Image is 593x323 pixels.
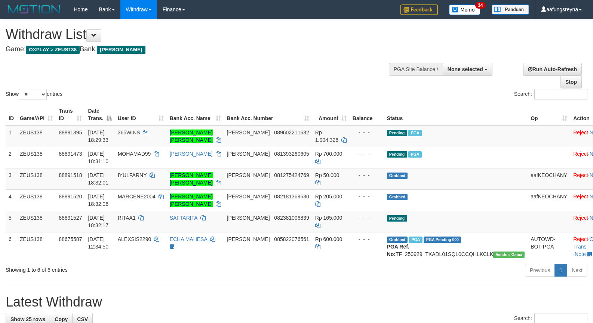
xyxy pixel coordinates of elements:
td: TF_250929_TXADL01SQL0CCQHLKCLK [384,232,528,261]
span: PGA Pending [424,237,461,243]
a: 1 [554,264,567,277]
span: 34 [475,2,485,9]
td: 5 [6,211,17,232]
td: 1 [6,125,17,147]
div: Showing 1 to 6 of 6 entries [6,263,242,274]
a: Next [567,264,587,277]
span: Grabbed [387,194,408,200]
span: [PERSON_NAME] [97,46,145,54]
label: Search: [514,89,587,100]
span: 88891473 [59,151,82,157]
a: Reject [573,151,588,157]
a: Run Auto-Refresh [523,63,582,76]
span: [PERSON_NAME] [227,172,270,178]
span: Rp 165.000 [315,215,342,221]
td: aafKEOCHANY [528,168,570,189]
span: Marked by aafsolysreylen [408,151,421,158]
td: ZEUS138 [17,168,56,189]
button: None selected [443,63,492,76]
a: Reject [573,194,588,199]
span: Vendor URL: https://trx31.1velocity.biz [493,252,525,258]
span: Grabbed [387,173,408,179]
span: [DATE] 18:32:01 [88,172,108,186]
span: Copy 082381006839 to clipboard [274,215,309,221]
label: Show entries [6,89,62,100]
a: Reject [573,215,588,221]
a: ECHA MAHESA [170,236,207,242]
div: PGA Site Balance / [389,63,443,76]
span: 88891518 [59,172,82,178]
th: Amount: activate to sort column ascending [312,104,350,125]
td: 4 [6,189,17,211]
div: - - - [353,171,381,179]
span: Copy 082181369530 to clipboard [274,194,309,199]
td: 3 [6,168,17,189]
h1: Withdraw List [6,27,388,42]
th: Op: activate to sort column ascending [528,104,570,125]
a: Reject [573,129,588,135]
span: [PERSON_NAME] [227,194,270,199]
span: Rp 205.000 [315,194,342,199]
th: Game/API: activate to sort column ascending [17,104,56,125]
span: Pending [387,215,407,222]
span: MARCENE2004 [118,194,156,199]
a: Stop [560,76,582,88]
a: [PERSON_NAME] [PERSON_NAME] [170,194,213,207]
div: - - - [353,150,381,158]
span: IYULFARNY [118,172,147,178]
span: 88675587 [59,236,82,242]
a: Note [575,251,586,257]
img: MOTION_logo.png [6,4,62,15]
span: [PERSON_NAME] [227,236,270,242]
span: Copy [55,316,68,322]
a: Previous [525,264,555,277]
span: Copy 081275424769 to clipboard [274,172,309,178]
span: [PERSON_NAME] [227,129,270,135]
div: - - - [353,235,381,243]
th: Date Trans.: activate to sort column descending [85,104,114,125]
td: AUTOWD-BOT-PGA [528,232,570,261]
span: MOHAMAD99 [118,151,151,157]
td: aafKEOCHANY [528,189,570,211]
span: [DATE] 12:34:50 [88,236,108,250]
span: Marked by aafpengsreynich [409,237,422,243]
span: Rp 50.000 [315,172,339,178]
td: 2 [6,147,17,168]
th: ID [6,104,17,125]
b: PGA Ref. No: [387,244,409,257]
span: ALEXSIS2290 [118,236,151,242]
img: Button%20Memo.svg [449,4,480,15]
td: ZEUS138 [17,147,56,168]
span: Copy 081393260605 to clipboard [274,151,309,157]
span: Marked by aafsolysreylen [408,130,421,136]
span: Copy 085822076561 to clipboard [274,236,309,242]
span: [PERSON_NAME] [227,215,270,221]
a: [PERSON_NAME] [PERSON_NAME] [170,172,213,186]
img: panduan.png [492,4,529,15]
h4: Game: Bank: [6,46,388,53]
a: [PERSON_NAME] [PERSON_NAME] [170,129,213,143]
td: 6 [6,232,17,261]
span: RITAA1 [118,215,136,221]
select: Showentries [19,89,47,100]
input: Search: [534,89,587,100]
span: 88891395 [59,129,82,135]
div: - - - [353,193,381,200]
th: User ID: activate to sort column ascending [115,104,167,125]
span: None selected [448,66,483,72]
a: Reject [573,172,588,178]
span: 88891527 [59,215,82,221]
span: Rp 600.000 [315,236,342,242]
span: [DATE] 18:29:33 [88,129,108,143]
a: [PERSON_NAME] [170,151,213,157]
div: - - - [353,214,381,222]
span: Rp 1.004.326 [315,129,338,143]
span: CSV [77,316,88,322]
th: Status [384,104,528,125]
span: 365WINS [118,129,140,135]
img: Feedback.jpg [400,4,438,15]
a: SAFTARITA [170,215,197,221]
th: Bank Acc. Name: activate to sort column ascending [167,104,224,125]
span: Copy 089602211632 to clipboard [274,129,309,135]
td: ZEUS138 [17,211,56,232]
